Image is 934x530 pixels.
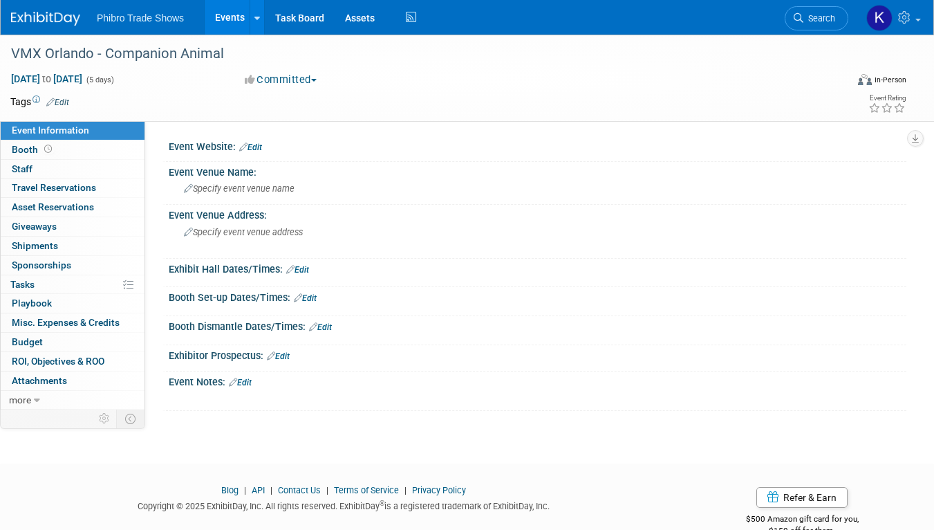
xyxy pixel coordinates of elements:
[309,322,332,332] a: Edit
[294,293,317,303] a: Edit
[239,143,262,152] a: Edit
[240,73,322,87] button: Committed
[380,500,384,507] sup: ®
[12,259,71,271] span: Sponsorships
[334,485,399,495] a: Terms of Service
[40,73,53,84] span: to
[12,125,89,136] span: Event Information
[785,6,848,30] a: Search
[1,217,144,236] a: Giveaways
[1,237,144,255] a: Shipments
[1,275,144,294] a: Tasks
[12,375,67,386] span: Attachments
[221,485,239,495] a: Blog
[267,485,276,495] span: |
[6,42,830,66] div: VMX Orlando - Companion Animal
[10,95,69,109] td: Tags
[12,182,96,193] span: Travel Reservations
[12,201,94,212] span: Asset Reservations
[169,316,906,334] div: Booth Dismantle Dates/Times:
[10,279,35,290] span: Tasks
[169,136,906,154] div: Event Website:
[12,317,120,328] span: Misc. Expenses & Credits
[756,487,848,508] a: Refer & Earn
[169,259,906,277] div: Exhibit Hall Dates/Times:
[1,179,144,197] a: Travel Reservations
[184,183,295,194] span: Specify event venue name
[401,485,410,495] span: |
[10,497,678,513] div: Copyright © 2025 ExhibitDay, Inc. All rights reserved. ExhibitDay is a registered trademark of Ex...
[774,72,906,93] div: Event Format
[286,265,309,275] a: Edit
[12,144,55,155] span: Booth
[169,205,906,222] div: Event Venue Address:
[1,160,144,179] a: Staff
[278,485,321,495] a: Contact Us
[97,12,184,24] span: Phibro Trade Shows
[866,5,893,31] img: Karol Ehmen
[1,140,144,159] a: Booth
[1,352,144,371] a: ROI, Objectives & ROO
[1,294,144,313] a: Playbook
[93,410,117,428] td: Personalize Event Tab Strip
[1,256,144,275] a: Sponsorships
[11,12,80,26] img: ExhibitDay
[267,351,290,361] a: Edit
[803,13,835,24] span: Search
[858,74,872,85] img: Format-Inperson.png
[169,372,906,390] div: Event Notes:
[46,98,69,107] a: Edit
[12,356,104,367] span: ROI, Objectives & ROO
[85,75,114,84] span: (5 days)
[252,485,265,495] a: API
[1,391,144,410] a: more
[12,240,58,251] span: Shipments
[1,198,144,217] a: Asset Reservations
[874,75,906,85] div: In-Person
[229,378,252,387] a: Edit
[1,121,144,140] a: Event Information
[12,298,52,309] span: Playbook
[12,221,57,232] span: Giveaways
[169,345,906,363] div: Exhibitor Prospectus:
[412,485,466,495] a: Privacy Policy
[41,144,55,154] span: Booth not reserved yet
[1,313,144,332] a: Misc. Expenses & Credits
[184,227,303,237] span: Specify event venue address
[323,485,332,495] span: |
[1,372,144,390] a: Attachments
[868,95,906,102] div: Event Rating
[9,394,31,405] span: more
[10,73,83,85] span: [DATE] [DATE]
[12,336,43,347] span: Budget
[169,287,906,305] div: Booth Set-up Dates/Times:
[1,333,144,351] a: Budget
[117,410,145,428] td: Toggle Event Tabs
[169,162,906,179] div: Event Venue Name:
[241,485,250,495] span: |
[12,163,32,174] span: Staff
